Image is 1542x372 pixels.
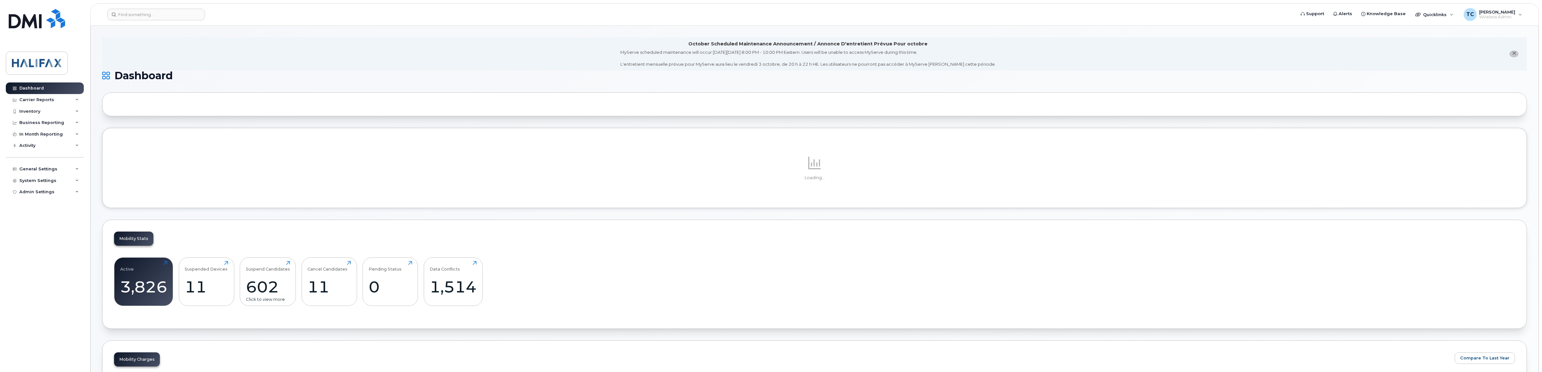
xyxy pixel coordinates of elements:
div: Suspend Candidates [246,261,290,272]
div: Data Conflicts [430,261,460,272]
div: 1,514 [430,277,477,296]
div: Cancel Candidates [307,261,347,272]
span: Dashboard [114,71,173,81]
button: Compare To Last Year [1455,352,1515,364]
div: 3,826 [120,277,167,296]
div: Pending Status [369,261,402,272]
a: Suspend Candidates602Click to view more [246,261,290,302]
a: Suspended Devices11 [185,261,228,302]
div: 11 [307,277,351,296]
a: Cancel Candidates11 [307,261,351,302]
div: Click to view more [246,296,290,302]
button: close notification [1509,51,1518,57]
iframe: Messenger Launcher [1514,344,1537,367]
span: Compare To Last Year [1460,355,1509,361]
div: MyServe scheduled maintenance will occur [DATE][DATE] 8:00 PM - 10:00 PM Eastern. Users will be u... [620,49,996,67]
div: 602 [246,277,290,296]
div: Active [120,261,134,272]
div: Suspended Devices [185,261,228,272]
p: Loading... [114,175,1515,181]
a: Data Conflicts1,514 [430,261,477,302]
div: October Scheduled Maintenance Announcement / Annonce D'entretient Prévue Pour octobre [688,41,927,47]
div: 0 [369,277,412,296]
a: Pending Status0 [369,261,412,302]
div: 11 [185,277,228,296]
a: Active3,826 [120,261,167,302]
